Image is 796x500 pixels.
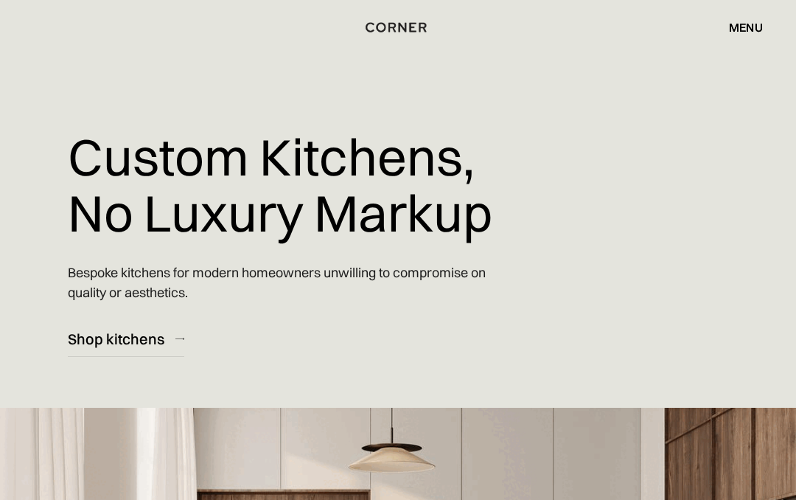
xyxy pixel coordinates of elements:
[68,329,164,349] div: Shop kitchens
[714,15,763,40] div: menu
[68,251,525,313] p: Bespoke kitchens for modern homeowners unwilling to compromise on quality or aesthetics.
[729,21,763,33] div: menu
[68,118,492,251] h1: Custom Kitchens, No Luxury Markup
[68,321,184,357] a: Shop kitchens
[360,18,436,37] a: home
